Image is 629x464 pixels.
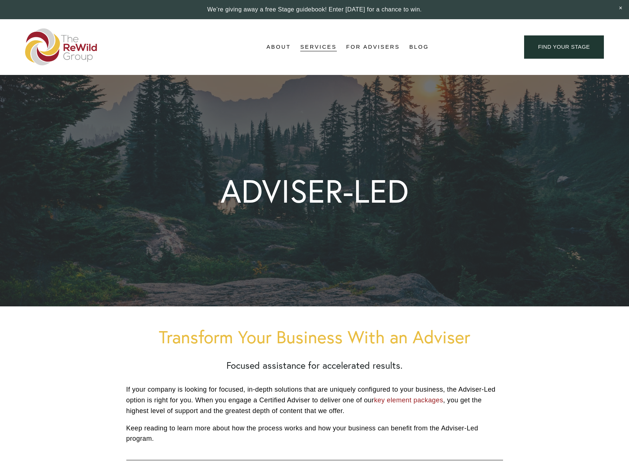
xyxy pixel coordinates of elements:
a: find your stage [524,35,604,59]
a: key element packages [374,396,443,404]
a: Blog [409,42,429,53]
h1: Transform Your Business With an Adviser [126,327,503,347]
h2: Focused assistance for accelerated results. [126,360,503,371]
img: The ReWild Group [25,28,98,65]
span: About [266,42,291,52]
a: folder dropdown [300,42,337,53]
a: folder dropdown [266,42,291,53]
p: If your company is looking for focused, in-depth solutions that are uniquely configured to your b... [126,384,503,416]
a: For Advisers [346,42,400,53]
h1: ADVISER-LED [221,175,408,207]
p: Keep reading to learn more about how the process works and how your business can benefit from the... [126,423,503,444]
span: Services [300,42,337,52]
